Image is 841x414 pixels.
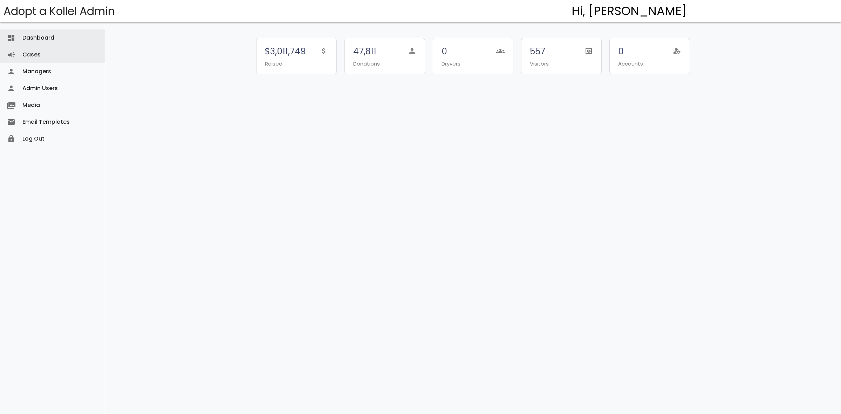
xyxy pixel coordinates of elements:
p: Accounts [618,59,643,68]
span: attach_money [320,47,328,55]
i: dashboard [7,29,15,46]
span: preview [584,47,593,55]
p: Dryvers [442,59,460,68]
i: perm_media [7,97,15,114]
span: manage_accounts [673,47,681,55]
h5: 47,811 [353,47,380,56]
h4: Hi, [PERSON_NAME] [572,5,687,18]
i: campaign [7,46,15,63]
i: email [7,114,15,130]
h5: $3,011,749 [265,47,306,56]
h5: 0 [618,47,643,56]
i: person [7,63,15,80]
p: Visitors [530,59,549,68]
h5: 0 [442,47,460,56]
p: Donations [353,59,380,68]
i: person [7,80,15,97]
h5: 557 [530,47,549,56]
p: Raised [265,59,306,68]
span: person [408,47,416,55]
span: groups [496,47,505,55]
i: lock [7,130,15,147]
